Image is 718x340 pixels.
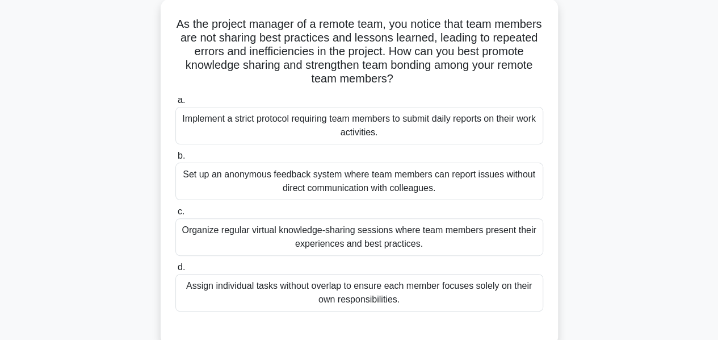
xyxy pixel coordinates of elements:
[175,107,543,144] div: Implement a strict protocol requiring team members to submit daily reports on their work activities.
[178,95,185,105] span: a.
[178,151,185,160] span: b.
[175,218,543,256] div: Organize regular virtual knowledge-sharing sessions where team members present their experiences ...
[174,17,544,86] h5: As the project manager of a remote team, you notice that team members are not sharing best practi...
[175,163,543,200] div: Set up an anonymous feedback system where team members can report issues without direct communica...
[175,274,543,312] div: Assign individual tasks without overlap to ensure each member focuses solely on their own respons...
[178,206,184,216] span: c.
[178,262,185,272] span: d.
